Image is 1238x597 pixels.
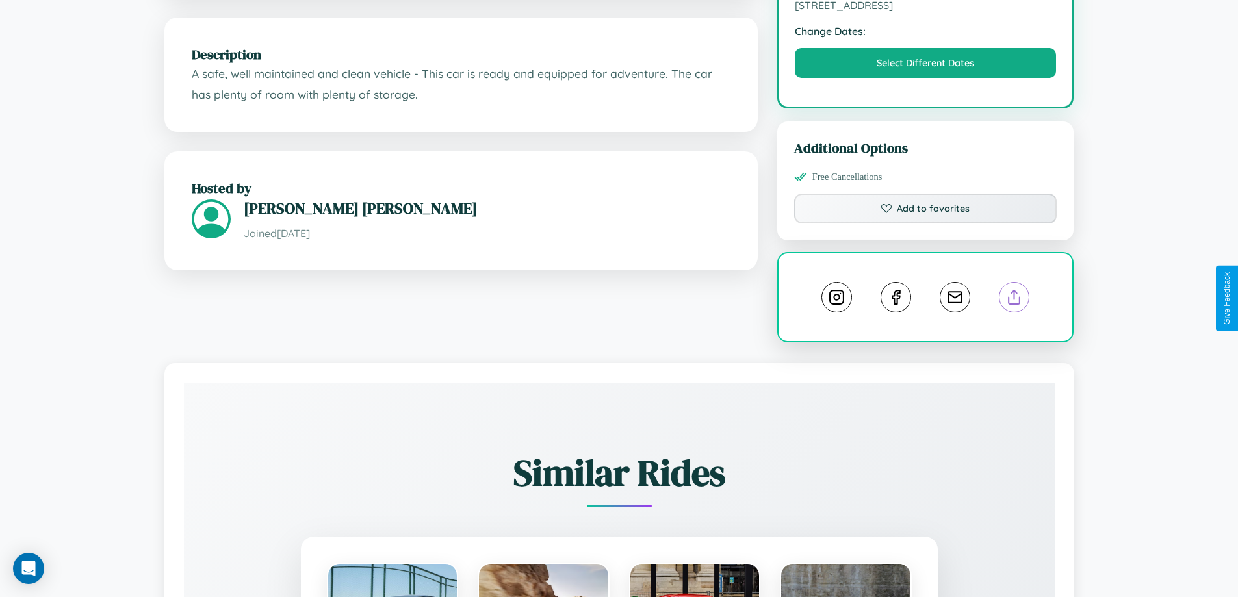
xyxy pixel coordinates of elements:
[13,553,44,584] div: Open Intercom Messenger
[244,224,730,243] p: Joined [DATE]
[812,171,883,183] span: Free Cancellations
[1222,272,1232,325] div: Give Feedback
[244,197,730,219] h3: [PERSON_NAME] [PERSON_NAME]
[795,25,1057,38] strong: Change Dates:
[192,45,730,64] h2: Description
[795,48,1057,78] button: Select Different Dates
[794,194,1057,223] button: Add to favorites
[794,138,1057,157] h3: Additional Options
[192,64,730,105] p: A safe, well maintained and clean vehicle - This car is ready and equipped for adventure. The car...
[192,179,730,197] h2: Hosted by
[229,448,1009,498] h2: Similar Rides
